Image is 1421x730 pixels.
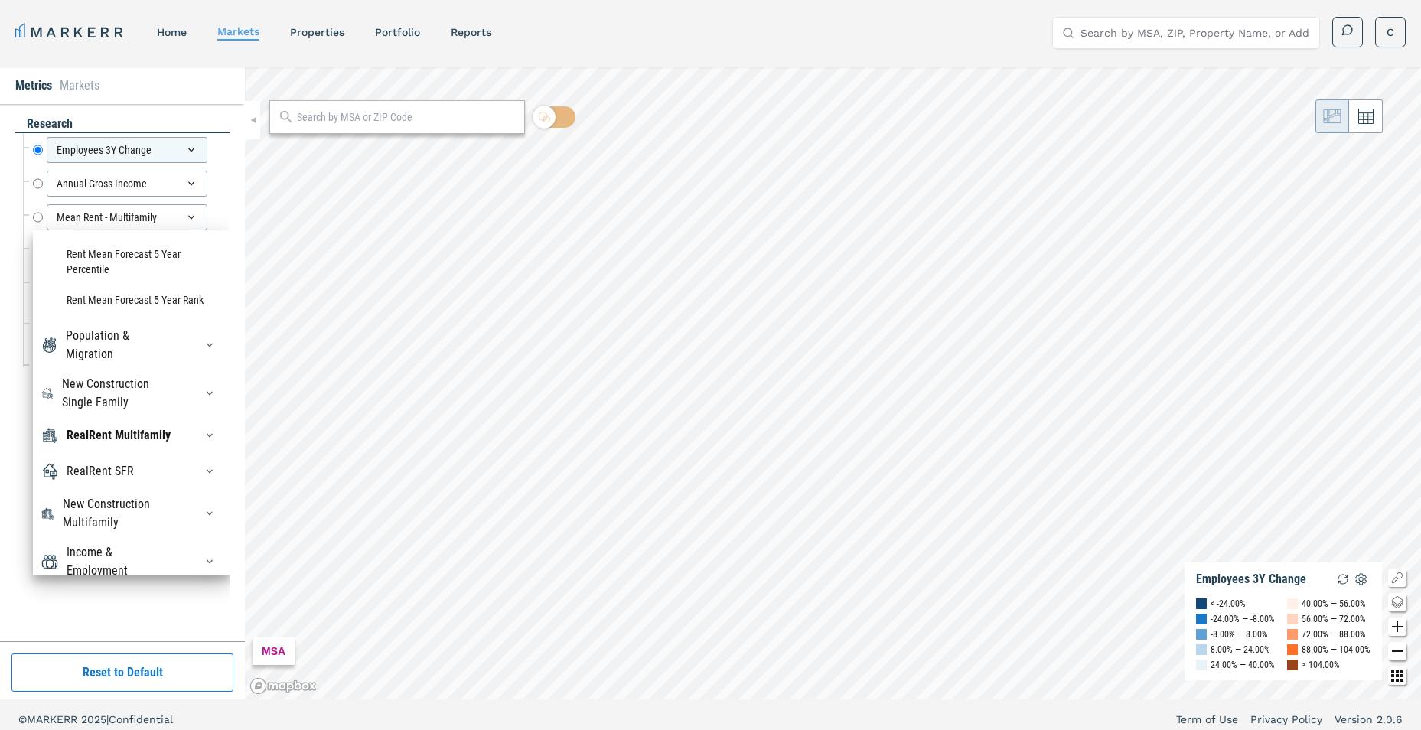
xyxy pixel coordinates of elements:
[1211,657,1275,673] div: 24.00% — 40.00%
[41,504,55,523] img: New Construction Multifamily
[41,495,222,532] div: New Construction MultifamilyNew Construction Multifamily
[67,543,176,580] div: Income & Employment
[41,336,58,354] img: Population & Migration
[1176,712,1238,727] a: Term of Use
[1302,596,1366,611] div: 40.00% — 56.00%
[217,25,259,37] a: markets
[1302,642,1370,657] div: 88.00% — 104.00%
[253,637,295,665] div: MSA
[67,462,134,481] div: RealRent SFR
[41,239,222,315] div: RealRent ForecastRealRent Forecast
[1302,627,1366,642] div: 72.00% — 88.00%
[1302,611,1366,627] div: 56.00% — 72.00%
[1211,627,1268,642] div: -8.00% — 8.00%
[81,713,109,725] span: 2025 |
[1211,642,1270,657] div: 8.00% — 24.00%
[109,713,173,725] span: Confidential
[47,137,207,163] div: Employees 3Y Change
[41,384,54,402] img: New Construction Single Family
[41,327,222,363] div: Population & MigrationPopulation & Migration
[375,26,420,38] a: Portfolio
[1388,642,1406,660] button: Zoom out map button
[62,375,177,412] div: New Construction Single Family
[245,67,1421,699] canvas: Map
[11,653,233,692] button: Reset to Default
[41,426,59,445] img: RealRent Multifamily
[15,21,126,43] a: MARKERR
[1211,596,1246,611] div: < -24.00%
[197,459,222,484] button: RealRent SFRRealRent SFR
[41,459,222,484] div: RealRent SFRRealRent SFR
[66,327,176,363] div: Population & Migration
[1196,572,1306,587] div: Employees 3Y Change
[1335,712,1403,727] a: Version 2.0.6
[15,116,230,133] div: research
[1388,618,1406,636] button: Zoom in map button
[1352,570,1370,588] img: Settings
[197,501,222,526] button: New Construction MultifamilyNew Construction Multifamily
[47,171,207,197] div: Annual Gross Income
[63,495,176,532] div: New Construction Multifamily
[197,333,222,357] button: Population & MigrationPopulation & Migration
[1334,570,1352,588] img: Reload Legend
[27,713,81,725] span: MARKERR
[60,77,99,95] li: Markets
[41,239,222,285] li: Rent Mean Forecast 5 Year Percentile
[290,26,344,38] a: properties
[67,426,171,445] div: RealRent Multifamily
[197,549,222,574] button: Income & EmploymentIncome & Employment
[41,543,222,580] div: Income & EmploymentIncome & Employment
[1388,593,1406,611] button: Change style map button
[297,109,517,125] input: Search by MSA or ZIP Code
[157,26,187,38] a: home
[41,375,222,412] div: New Construction Single FamilyNew Construction Single Family
[41,285,222,315] li: Rent Mean Forecast 5 Year Rank
[41,423,222,448] div: RealRent MultifamilyRealRent Multifamily
[1250,712,1322,727] a: Privacy Policy
[1387,24,1394,40] span: C
[249,677,317,695] a: Mapbox logo
[197,423,222,448] button: RealRent MultifamilyRealRent Multifamily
[1080,18,1310,48] input: Search by MSA, ZIP, Property Name, or Address
[15,77,52,95] li: Metrics
[18,713,27,725] span: ©
[1302,657,1340,673] div: > 104.00%
[1375,17,1406,47] button: C
[41,552,59,571] img: Income & Employment
[1388,569,1406,587] button: Show/Hide Legend Map Button
[1388,666,1406,685] button: Other options map button
[41,462,59,481] img: RealRent SFR
[451,26,491,38] a: reports
[1211,611,1275,627] div: -24.00% — -8.00%
[47,204,207,230] div: Mean Rent - Multifamily
[197,381,222,406] button: New Construction Single FamilyNew Construction Single Family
